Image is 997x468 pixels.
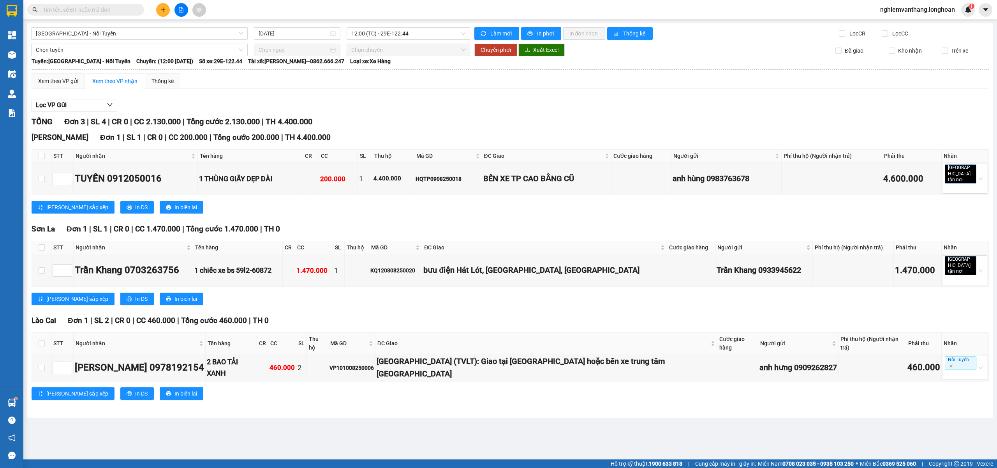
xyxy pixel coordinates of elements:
[136,316,175,325] span: CC 460.000
[194,265,281,276] div: 1 chiếc xe bs 59l2-60872
[181,316,247,325] span: Tổng cước 460.000
[135,295,148,303] span: In DS
[907,361,940,374] div: 460.000
[151,77,174,85] div: Thống kê
[38,391,43,397] span: sort-ascending
[377,339,709,348] span: ĐC Giao
[76,339,197,348] span: Người nhận
[110,224,112,233] span: |
[345,241,369,254] th: Thu hộ
[883,172,940,186] div: 4.600.000
[206,333,257,354] th: Tên hàng
[46,203,108,212] span: [PERSON_NAME] sắp xếp
[253,316,269,325] span: TH 0
[945,164,976,184] span: [GEOGRAPHIC_DATA] tận nơi
[414,162,482,195] td: HQTP0908250018
[948,46,971,55] span: Trên xe
[416,152,474,160] span: Mã GD
[945,357,976,369] span: Nối Tuyến
[266,117,312,126] span: TH 4.400.000
[186,224,258,233] span: Tổng cước 1.470.000
[889,29,909,38] span: Lọc CC
[329,364,374,372] div: VP101008250006
[108,117,110,126] span: |
[92,77,137,85] div: Xem theo VP nhận
[32,133,88,142] span: [PERSON_NAME]
[965,6,972,13] img: icon-new-feature
[112,117,128,126] span: CR 0
[358,150,372,162] th: SL
[758,459,854,468] span: Miền Nam
[260,224,262,233] span: |
[75,360,204,375] div: [PERSON_NAME] 0978192154
[213,133,279,142] span: Tổng cước 200.000
[115,316,130,325] span: CR 0
[537,29,555,38] span: In phơi
[533,46,558,54] span: Xuất Excel
[8,109,16,117] img: solution-icon
[75,263,192,278] div: Trần Khang 0703263756
[874,5,961,14] span: nghiemvanthang.longhoan
[369,254,422,287] td: KQ120808250020
[127,391,132,397] span: printer
[945,256,976,275] span: [GEOGRAPHIC_DATA] tận nơi
[883,461,916,467] strong: 0369 525 060
[982,6,989,13] span: caret-down
[8,51,16,59] img: warehouse-icon
[166,296,171,302] span: printer
[285,133,331,142] span: TH 4.400.000
[166,391,171,397] span: printer
[131,224,133,233] span: |
[38,77,78,85] div: Xem theo VP gửi
[922,459,923,468] span: |
[882,150,942,162] th: Phải thu
[182,224,184,233] span: |
[32,117,53,126] span: TỔNG
[120,387,154,400] button: printerIn DS
[895,46,925,55] span: Kho nhận
[257,333,268,354] th: CR
[199,57,242,65] span: Số xe: 29E-122.44
[160,387,203,400] button: printerIn biên lai
[521,27,561,40] button: printerIn phơi
[15,397,17,400] sup: 1
[120,201,154,214] button: printerIn DS
[856,462,858,465] span: ⚪️
[127,133,141,142] span: SL 1
[303,150,319,162] th: CR
[846,29,867,38] span: Lọc CR
[120,293,154,305] button: printerIn DS
[160,201,203,214] button: printerIn biên lai
[46,295,108,303] span: [PERSON_NAME] sắp xếp
[527,31,534,37] span: printer
[613,31,620,37] span: bar-chart
[484,152,604,160] span: ĐC Giao
[351,44,466,56] span: Chọn chuyến
[248,57,344,65] span: Tài xế: [PERSON_NAME]--0862.666.247
[192,3,206,17] button: aim
[87,117,89,126] span: |
[68,316,88,325] span: Đơn 1
[296,265,331,276] div: 1.470.000
[372,150,414,162] th: Thu hộ
[67,224,87,233] span: Đơn 1
[32,201,114,214] button: sort-ascending[PERSON_NAME] sắp xếp
[8,417,16,424] span: question-circle
[64,117,85,126] span: Đơn 3
[130,117,132,126] span: |
[759,362,837,374] div: anh hưng 0909262827
[198,150,303,162] th: Tên hàng
[174,3,188,17] button: file-add
[298,362,305,373] div: 2
[649,461,682,467] strong: 1900 633 818
[196,7,202,12] span: aim
[328,354,375,381] td: VP101008250006
[8,399,16,407] img: warehouse-icon
[295,241,333,254] th: CC
[38,205,43,211] span: sort-ascending
[351,28,466,39] span: 12:00 (TC) - 29E-122.44
[860,459,916,468] span: Miền Bắc
[954,461,959,466] span: copyright
[76,243,185,252] span: Người nhận
[134,117,181,126] span: CC 2.130.000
